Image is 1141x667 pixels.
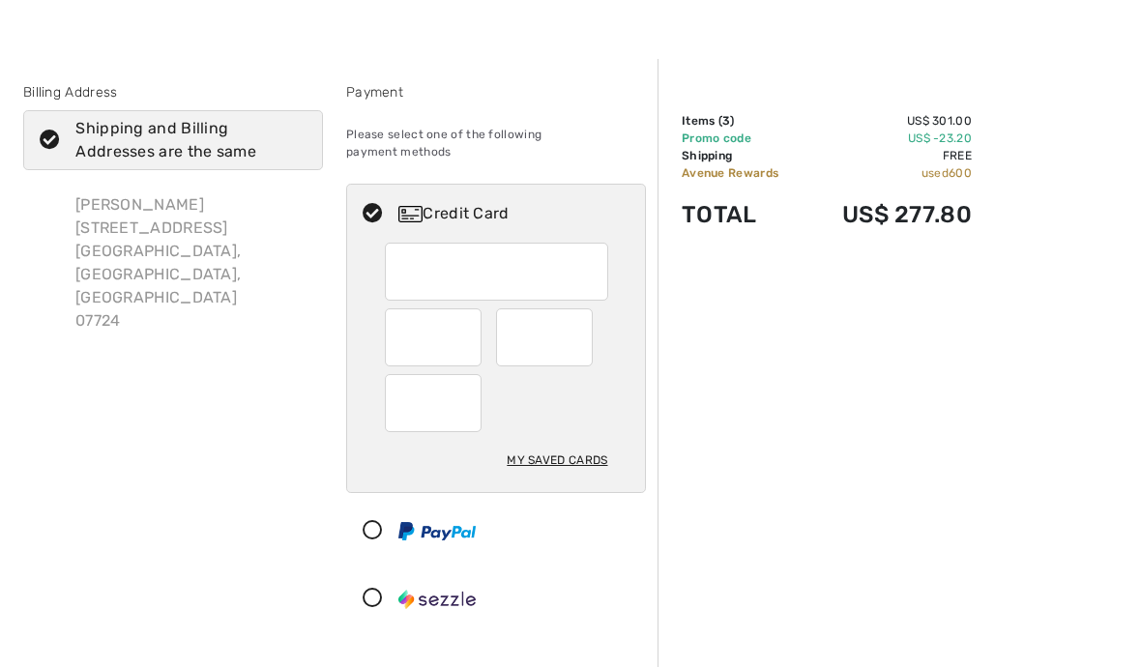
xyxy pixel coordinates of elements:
div: Please select one of the following payment methods [346,110,646,176]
div: Credit Card [398,202,632,225]
span: 3 [722,114,730,128]
td: Shipping [682,147,805,164]
div: My Saved Cards [507,444,607,477]
iframe: Secure Credit Card Frame - Expiration Month [400,315,469,360]
div: Shipping and Billing Addresses are the same [75,117,294,163]
img: PayPal [398,522,476,540]
img: Credit Card [398,206,423,222]
td: Free [805,147,972,164]
div: Billing Address [23,82,323,102]
td: Items ( ) [682,112,805,130]
img: Sezzle [398,590,476,609]
iframe: Secure Credit Card Frame - CVV [400,381,469,425]
td: Promo code [682,130,805,147]
td: Avenue Rewards [682,164,805,182]
span: 600 [949,166,972,180]
iframe: Secure Credit Card Frame - Expiration Year [512,315,580,360]
td: US$ 277.80 [805,182,972,247]
td: US$ -23.20 [805,130,972,147]
td: US$ 301.00 [805,112,972,130]
div: [PERSON_NAME] [STREET_ADDRESS] [GEOGRAPHIC_DATA], [GEOGRAPHIC_DATA], [GEOGRAPHIC_DATA] 07724 [60,178,323,348]
iframe: Secure Credit Card Frame - Credit Card Number [400,249,596,294]
td: used [805,164,972,182]
td: Total [682,182,805,247]
div: Payment [346,82,646,102]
